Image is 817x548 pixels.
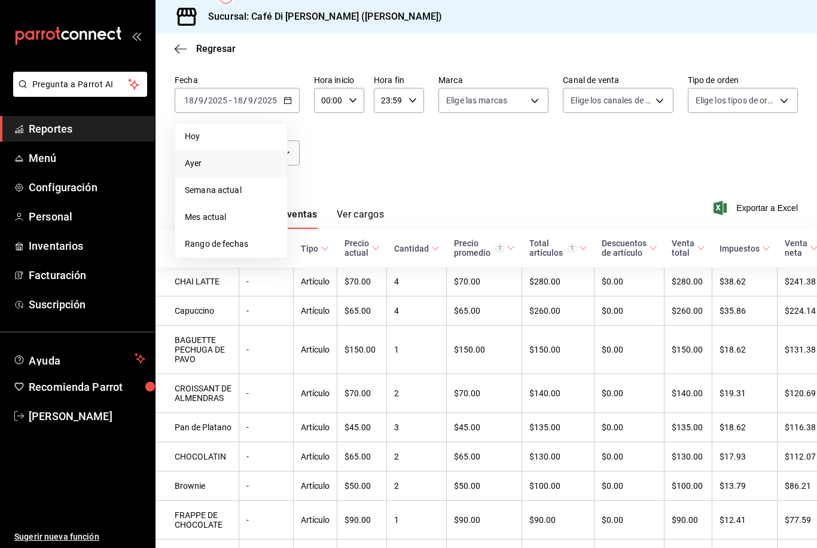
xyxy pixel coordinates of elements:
[198,96,204,105] input: --
[387,296,447,326] td: 4
[29,209,145,225] span: Personal
[438,76,548,84] label: Marca
[595,374,664,413] td: $0.00
[522,296,595,326] td: $260.00
[248,96,254,105] input: --
[672,238,705,258] span: Venta total
[447,296,522,326] td: $65.00
[454,238,504,258] div: Precio promedio
[294,326,337,374] td: Artículo
[672,238,694,258] div: Venta total
[175,76,300,84] label: Fecha
[337,374,387,413] td: $70.00
[29,408,145,424] span: [PERSON_NAME]
[29,379,145,395] span: Recomienda Parrot
[301,244,329,253] span: Tipo
[14,531,145,543] span: Sugerir nueva función
[595,501,664,540] td: $0.00
[664,501,712,540] td: $90.00
[664,374,712,413] td: $140.00
[239,296,294,326] td: -
[595,296,664,326] td: $0.00
[447,374,522,413] td: $70.00
[522,413,595,442] td: $135.00
[563,76,673,84] label: Canal de venta
[269,209,318,229] button: Ver ventas
[243,96,247,105] span: /
[387,442,447,472] td: 2
[337,501,387,540] td: $90.00
[785,238,807,258] div: Venta neta
[394,244,429,253] div: Cantidad
[294,296,337,326] td: Artículo
[446,94,507,106] span: Elige las marcas
[712,374,778,413] td: $19.31
[712,296,778,326] td: $35.86
[602,238,657,258] span: Descuentos de artículo
[374,76,424,84] label: Hora fin
[294,442,337,472] td: Artículo
[529,238,577,258] div: Total artículos
[595,326,664,374] td: $0.00
[595,413,664,442] td: $0.00
[175,43,236,54] button: Regresar
[337,472,387,501] td: $50.00
[185,238,278,250] span: Rango de fechas
[29,238,145,254] span: Inventarios
[522,501,595,540] td: $90.00
[387,326,447,374] td: 1
[13,72,147,97] button: Pregunta a Parrot AI
[184,96,194,105] input: --
[314,76,364,84] label: Hora inicio
[447,472,522,501] td: $50.00
[194,96,198,105] span: /
[294,501,337,540] td: Artículo
[156,442,239,472] td: CHOCOLATIN
[294,374,337,413] td: Artículo
[239,374,294,413] td: -
[522,374,595,413] td: $140.00
[199,10,442,24] h3: Sucursal: Café Di [PERSON_NAME] ([PERSON_NAME])
[29,121,145,137] span: Reportes
[712,501,778,540] td: $12.41
[595,267,664,296] td: $0.00
[32,78,129,91] span: Pregunta a Parrot AI
[720,244,770,253] span: Impuestos
[229,96,231,105] span: -
[294,472,337,501] td: Artículo
[294,413,337,442] td: Artículo
[529,238,587,258] span: Total artículos
[185,184,278,197] span: Semana actual
[595,472,664,501] td: $0.00
[156,374,239,413] td: CROISSANT DE ALMENDRAS
[447,326,522,374] td: $150.00
[712,413,778,442] td: $18.62
[204,96,208,105] span: /
[239,267,294,296] td: -
[387,501,447,540] td: 1
[664,472,712,501] td: $100.00
[29,179,145,195] span: Configuración
[664,296,712,326] td: $260.00
[712,267,778,296] td: $38.62
[522,442,595,472] td: $130.00
[345,238,380,258] span: Precio actual
[345,238,369,258] div: Precio actual
[337,267,387,296] td: $70.00
[156,326,239,374] td: BAGUETTE PECHUGA DE PAVO
[387,267,447,296] td: 4
[337,442,387,472] td: $65.00
[239,326,294,374] td: -
[712,326,778,374] td: $18.62
[29,267,145,283] span: Facturación
[720,244,760,253] div: Impuestos
[257,96,278,105] input: ----
[337,413,387,442] td: $45.00
[447,413,522,442] td: $45.00
[254,96,257,105] span: /
[29,351,130,366] span: Ayuda
[712,472,778,501] td: $13.79
[716,201,798,215] span: Exportar a Excel
[29,296,145,313] span: Suscripción
[196,43,236,54] span: Regresar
